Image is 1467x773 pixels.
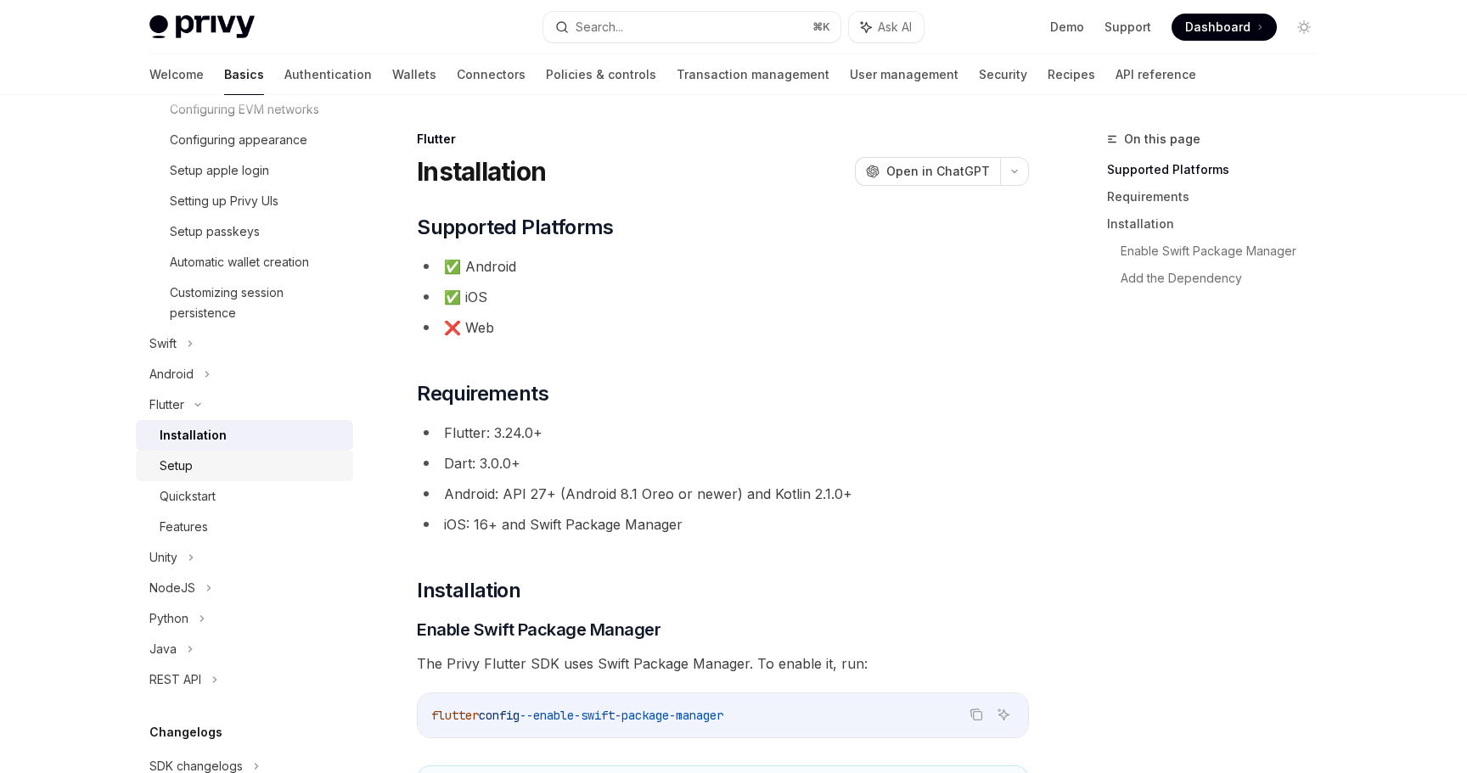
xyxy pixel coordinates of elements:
a: Policies & controls [546,54,656,95]
div: Flutter [149,395,184,415]
div: Python [149,608,188,629]
button: Open in ChatGPT [855,157,1000,186]
a: Requirements [1107,183,1331,210]
span: --enable-swift-package-manager [520,708,723,723]
div: Installation [160,425,227,445]
a: Supported Platforms [1107,156,1331,183]
span: config [479,708,520,723]
li: Flutter: 3.24.0+ [417,421,1029,445]
div: Configuring appearance [170,130,307,150]
a: Security [979,54,1027,95]
a: Transaction management [677,54,829,95]
button: Ask AI [992,703,1015,725]
a: Installation [136,420,353,451]
div: Setup apple login [170,160,269,181]
a: Welcome [149,54,204,95]
div: Unity [149,547,177,568]
a: Add the Dependency [1121,265,1331,292]
div: Automatic wallet creation [170,252,309,272]
span: Supported Platforms [417,214,614,241]
button: Ask AI [849,12,924,42]
a: User management [850,54,958,95]
a: Setting up Privy UIs [136,186,353,216]
span: Open in ChatGPT [886,163,990,180]
span: Installation [417,577,520,604]
div: Features [160,517,208,537]
a: Customizing session persistence [136,277,353,328]
div: REST API [149,669,201,690]
a: API reference [1116,54,1196,95]
div: Android [149,364,194,384]
span: Ask AI [878,19,912,36]
a: Enable Swift Package Manager [1121,238,1331,265]
div: Setup passkeys [170,221,260,242]
span: The Privy Flutter SDK uses Swift Package Manager. To enable it, run: [417,652,1029,675]
div: Quickstart [160,486,216,507]
a: Configuring appearance [136,125,353,155]
button: Search...⌘K [543,12,840,42]
li: ✅ iOS [417,285,1029,309]
span: On this page [1124,129,1200,149]
a: Quickstart [136,481,353,512]
div: Swift [149,333,177,354]
a: Wallets [392,54,436,95]
img: light logo [149,15,255,39]
button: Copy the contents from the code block [965,703,987,725]
h1: Installation [417,156,546,187]
a: Basics [224,54,264,95]
span: Enable Swift Package Manager [417,618,660,641]
span: ⌘ K [812,20,830,34]
a: Setup passkeys [136,216,353,247]
a: Demo [1050,19,1084,36]
span: Requirements [417,380,548,407]
span: flutter [431,708,479,723]
a: Connectors [457,54,526,95]
div: Java [149,639,177,659]
a: Support [1104,19,1151,36]
div: Customizing session persistence [170,283,343,323]
a: Recipes [1048,54,1095,95]
li: ❌ Web [417,316,1029,339]
div: NodeJS [149,578,195,598]
li: ✅ Android [417,255,1029,278]
a: Setup apple login [136,155,353,186]
h5: Changelogs [149,722,222,742]
a: Automatic wallet creation [136,247,353,277]
div: Flutter [417,131,1029,148]
li: Dart: 3.0.0+ [417,451,1029,475]
a: Authentication [284,54,372,95]
div: Setting up Privy UIs [170,191,278,211]
div: Setup [160,456,193,476]
a: Setup [136,451,353,481]
a: Installation [1107,210,1331,238]
span: Dashboard [1185,19,1251,36]
div: Search... [576,17,623,37]
a: Dashboard [1172,14,1277,41]
button: Toggle dark mode [1290,14,1318,41]
li: iOS: 16+ and Swift Package Manager [417,513,1029,536]
li: Android: API 27+ (Android 8.1 Oreo or newer) and Kotlin 2.1.0+ [417,482,1029,506]
a: Features [136,512,353,542]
